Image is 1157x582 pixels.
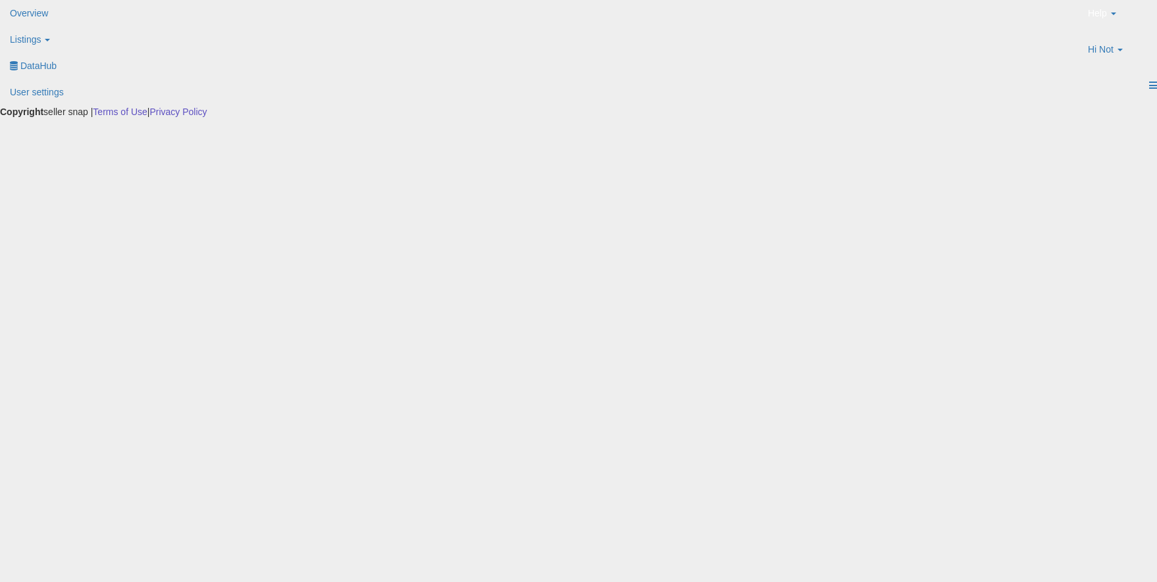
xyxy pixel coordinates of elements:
span: Overview [10,8,48,18]
a: Privacy Policy [149,107,207,117]
a: Hi Not [1078,36,1157,72]
a: Terms of Use [93,107,147,117]
span: Help [1088,7,1107,20]
span: Hi Not [1088,43,1114,56]
span: Listings [10,34,41,45]
span: DataHub [20,61,57,71]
